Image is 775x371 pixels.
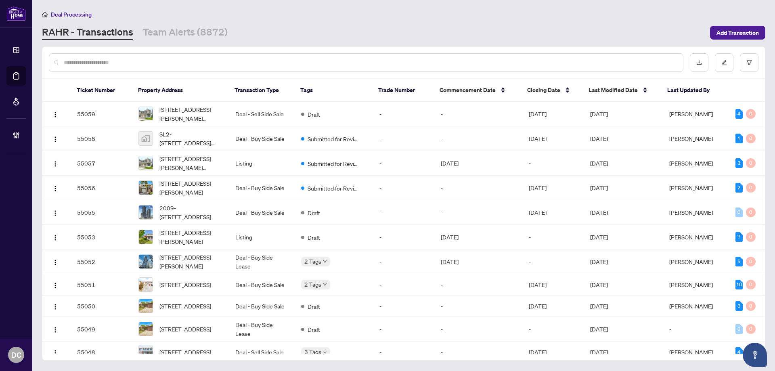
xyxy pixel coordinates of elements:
td: [DATE] [434,249,522,274]
span: SL2-[STREET_ADDRESS][PERSON_NAME] [159,130,222,147]
td: [DATE] [522,274,584,296]
th: Last Modified Date [582,79,661,102]
button: Logo [49,346,62,358]
div: 0 [746,208,756,217]
img: thumbnail-img [139,299,153,313]
span: Last Modified Date [589,86,638,94]
span: [DATE] [590,302,608,310]
td: [PERSON_NAME] [663,102,729,126]
img: Logo [52,111,59,118]
td: - [373,225,434,249]
div: 3 [735,158,743,168]
span: Submitted for Review [308,159,360,168]
td: Deal - Buy Side Sale [229,274,295,296]
button: edit [715,53,733,72]
span: [DATE] [590,159,608,167]
span: [DATE] [590,184,608,191]
span: [DATE] [590,348,608,356]
td: - [434,200,522,225]
td: 55058 [71,126,132,151]
span: filter [746,60,752,65]
div: 0 [735,208,743,217]
img: thumbnail-img [139,345,153,359]
td: - [373,126,434,151]
span: [DATE] [590,281,608,288]
td: - [522,317,584,342]
td: - [522,151,584,176]
td: 55053 [71,225,132,249]
img: thumbnail-img [139,132,153,145]
button: Logo [49,300,62,312]
th: Tags [294,79,372,102]
th: Ticket Number [70,79,132,102]
td: [PERSON_NAME] [663,225,729,249]
img: thumbnail-img [139,278,153,291]
td: 55052 [71,249,132,274]
img: Logo [52,259,59,266]
img: Logo [52,350,59,356]
img: thumbnail-img [139,205,153,219]
td: Deal - Buy Side Sale [229,296,295,317]
span: 2 Tags [304,280,321,289]
img: Logo [52,161,59,167]
div: 2 [735,183,743,193]
div: 0 [746,109,756,119]
td: [DATE] [522,296,584,317]
div: 1 [735,134,743,143]
span: Draft [308,233,320,242]
div: 0 [746,134,756,143]
td: [PERSON_NAME] [663,296,729,317]
div: 4 [735,109,743,119]
span: [DATE] [590,209,608,216]
td: Deal - Buy Side Lease [229,249,295,274]
div: 0 [735,324,743,334]
img: thumbnail-img [139,322,153,336]
td: 55055 [71,200,132,225]
span: home [42,12,48,17]
span: Draft [308,325,320,334]
td: Deal - Buy Side Lease [229,317,295,342]
th: Commencement Date [433,79,521,102]
div: 0 [746,301,756,311]
td: [DATE] [522,200,584,225]
img: Logo [52,185,59,192]
td: 55050 [71,296,132,317]
button: Logo [49,107,62,120]
td: Deal - Sell Side Sale [229,342,295,363]
span: [STREET_ADDRESS] [159,302,211,310]
td: - [434,274,522,296]
td: [PERSON_NAME] [663,200,729,225]
a: Team Alerts (8872) [143,25,228,40]
span: 2009-[STREET_ADDRESS] [159,203,222,221]
span: [STREET_ADDRESS] [159,348,211,356]
span: down [323,260,327,264]
button: Logo [49,278,62,291]
td: 55051 [71,274,132,296]
button: Open asap [743,343,767,367]
td: - [434,126,522,151]
td: - [373,317,434,342]
img: Logo [52,304,59,310]
span: down [323,350,327,354]
td: Listing [229,151,295,176]
div: 0 [746,324,756,334]
td: - [373,249,434,274]
span: 3 Tags [304,347,321,356]
td: [DATE] [434,151,522,176]
button: filter [740,53,758,72]
img: thumbnail-img [139,181,153,195]
td: [PERSON_NAME] [663,249,729,274]
div: 7 [735,232,743,242]
span: [DATE] [590,233,608,241]
span: 2 Tags [304,257,321,266]
span: [STREET_ADDRESS][PERSON_NAME] [159,253,222,270]
img: thumbnail-img [139,156,153,170]
div: 4 [735,347,743,357]
img: Logo [52,282,59,289]
div: 5 [735,257,743,266]
span: edit [721,60,727,65]
td: Deal - Buy Side Sale [229,176,295,200]
img: thumbnail-img [139,230,153,244]
div: 3 [735,301,743,311]
span: Deal Processing [51,11,92,18]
